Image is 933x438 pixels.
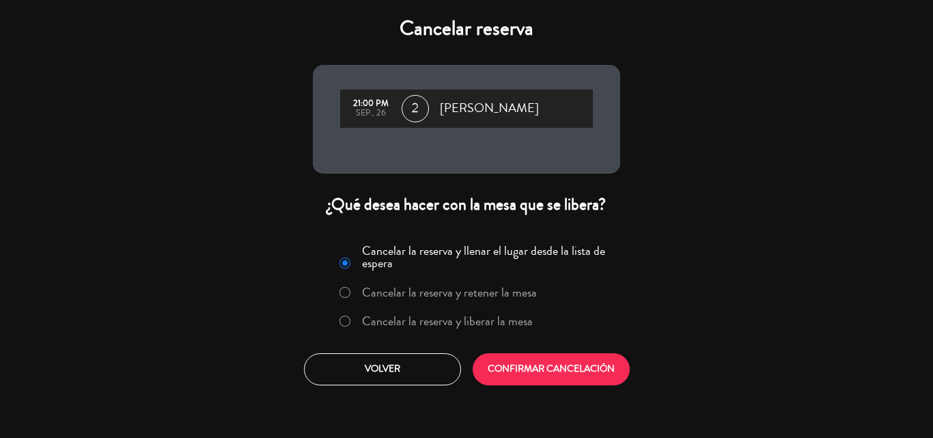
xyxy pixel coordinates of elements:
div: 21:00 PM [347,99,395,109]
label: Cancelar la reserva y llenar el lugar desde la lista de espera [362,245,612,269]
label: Cancelar la reserva y retener la mesa [362,286,537,299]
button: CONFIRMAR CANCELACIÓN [473,353,630,385]
label: Cancelar la reserva y liberar la mesa [362,315,533,327]
div: ¿Qué desea hacer con la mesa que se libera? [313,194,620,215]
div: sep., 26 [347,109,395,118]
button: Volver [304,353,461,385]
span: [PERSON_NAME] [440,98,539,119]
h4: Cancelar reserva [313,16,620,41]
span: 2 [402,95,429,122]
